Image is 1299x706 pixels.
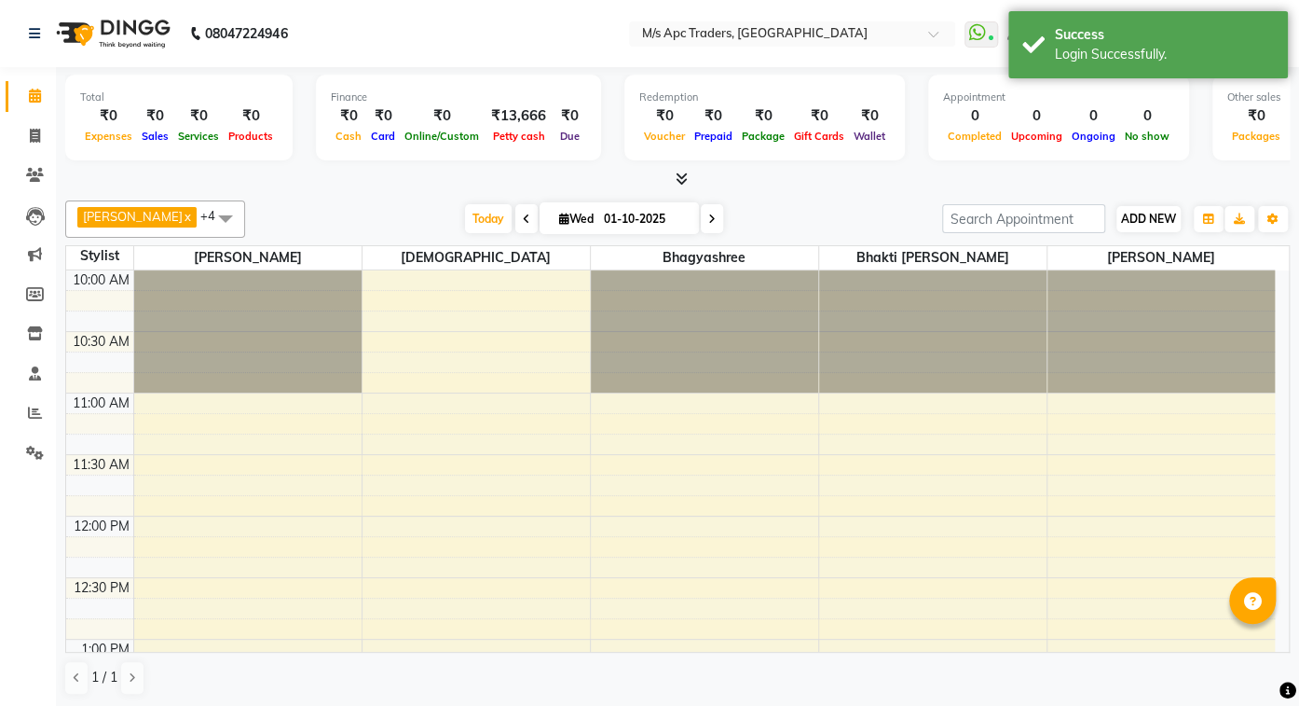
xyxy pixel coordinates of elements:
div: 11:00 AM [69,394,133,413]
span: Expenses [80,130,137,143]
span: Services [173,130,224,143]
span: Ongoing [1067,130,1120,143]
button: ADD NEW [1116,206,1181,232]
span: Products [224,130,278,143]
div: 0 [1067,105,1120,127]
div: Redemption [639,90,890,105]
div: 10:00 AM [69,270,133,290]
span: Completed [943,130,1006,143]
div: 1:00 PM [77,640,133,659]
div: ₹0 [1227,105,1285,127]
span: 1 / 1 [91,668,117,687]
div: 10:30 AM [69,332,133,352]
div: ₹0 [331,105,366,127]
span: Card [366,130,400,143]
div: ₹0 [554,105,586,127]
div: 12:00 PM [70,517,133,536]
input: Search Appointment [942,204,1105,233]
div: ₹0 [789,105,849,127]
span: Wed [554,212,598,226]
span: Prepaid [690,130,737,143]
span: [PERSON_NAME] [134,246,362,270]
div: 12:30 PM [70,578,133,598]
span: Online/Custom [400,130,484,143]
span: Today [465,204,512,233]
span: [DEMOGRAPHIC_DATA] [362,246,590,270]
div: Login Successfully. [1055,45,1274,64]
input: 2025-10-01 [598,205,691,233]
div: ₹0 [137,105,173,127]
span: Due [555,130,584,143]
div: ₹13,666 [484,105,554,127]
div: ₹0 [400,105,484,127]
span: [PERSON_NAME] [1047,246,1276,270]
div: 0 [1120,105,1174,127]
span: Package [737,130,789,143]
div: Total [80,90,278,105]
span: Wallet [849,130,890,143]
div: Stylist [66,246,133,266]
span: No show [1120,130,1174,143]
span: ADD NEW [1121,212,1176,226]
span: Upcoming [1006,130,1067,143]
span: Gift Cards [789,130,849,143]
div: ₹0 [80,105,137,127]
div: Success [1055,25,1274,45]
b: 08047224946 [205,7,287,60]
div: Appointment [943,90,1174,105]
span: Bhagyashree [591,246,818,270]
div: 0 [943,105,1006,127]
div: ₹0 [173,105,224,127]
span: Voucher [639,130,690,143]
span: Packages [1227,130,1285,143]
div: ₹0 [639,105,690,127]
div: Finance [331,90,586,105]
span: Cash [331,130,366,143]
span: Bhakti [PERSON_NAME] [819,246,1046,270]
span: Petty cash [488,130,550,143]
div: ₹0 [690,105,737,127]
div: ₹0 [366,105,400,127]
div: 0 [1006,105,1067,127]
a: x [183,209,191,224]
span: Sales [137,130,173,143]
div: ₹0 [224,105,278,127]
img: logo [48,7,175,60]
div: ₹0 [849,105,890,127]
div: 11:30 AM [69,455,133,475]
span: +4 [200,208,229,223]
div: ₹0 [737,105,789,127]
span: [PERSON_NAME] [83,209,183,224]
